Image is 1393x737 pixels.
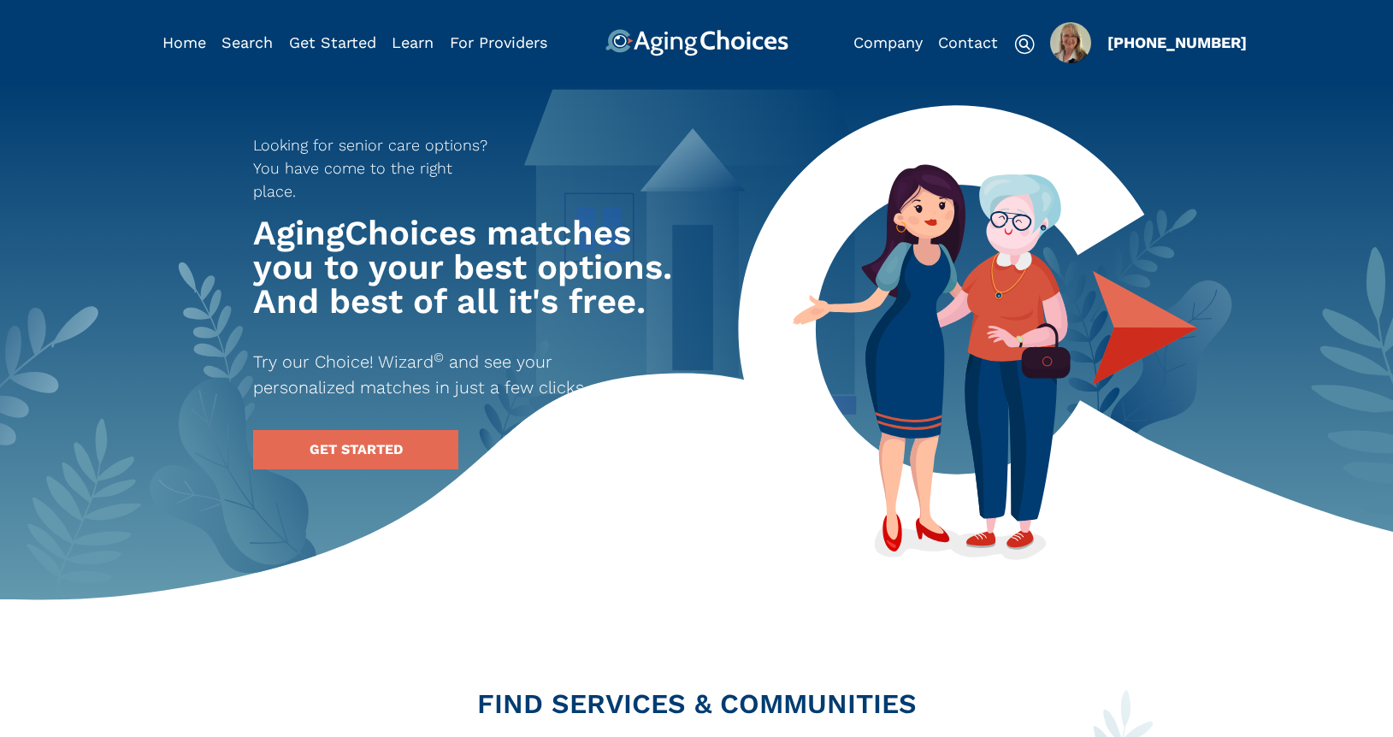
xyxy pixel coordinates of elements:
div: Popover trigger [1050,22,1091,63]
a: Get Started [289,33,376,51]
div: Popover trigger [221,29,273,56]
a: GET STARTED [253,430,458,469]
a: Contact [938,33,998,51]
a: Search [221,33,273,51]
a: Home [162,33,206,51]
img: search-icon.svg [1014,34,1035,55]
sup: © [434,350,444,365]
p: Try our Choice! Wizard and see your personalized matches in just a few clicks. [253,349,650,400]
img: 0d6ac745-f77c-4484-9392-b54ca61ede62.jpg [1050,22,1091,63]
a: Company [853,33,923,51]
a: Learn [392,33,434,51]
h2: FIND SERVICES & COMMUNITIES [150,690,1244,717]
p: Looking for senior care options? You have come to the right place. [253,133,499,203]
a: [PHONE_NUMBER] [1107,33,1247,51]
a: For Providers [450,33,547,51]
img: AgingChoices [605,29,788,56]
h1: AgingChoices matches you to your best options. And best of all it's free. [253,216,681,319]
